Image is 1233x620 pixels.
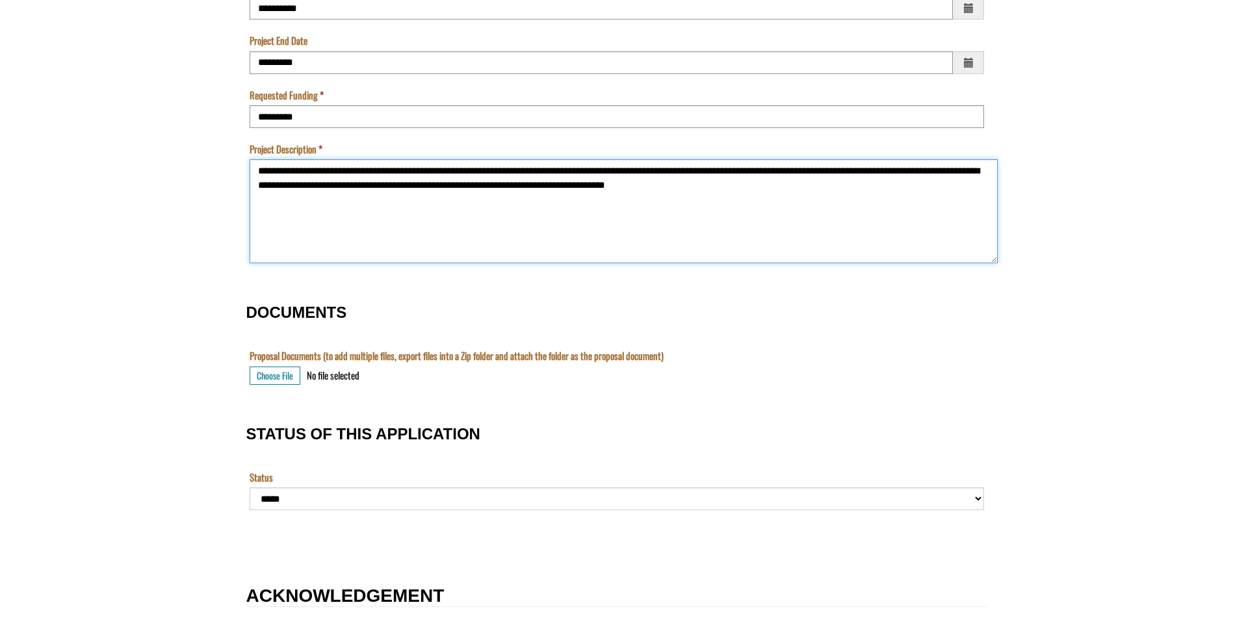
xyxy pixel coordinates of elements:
[246,291,987,398] fieldset: DOCUMENTS
[3,54,29,68] label: The name of the custom entity.
[250,367,300,385] button: Choose File for Proposal Documents (to add multiple files, export files into a Zip folder and att...
[3,17,627,40] input: Program is a required field.
[246,586,987,607] h2: ACKNOWLEDGEMENT
[250,471,273,484] label: Status
[250,349,664,363] label: Proposal Documents (to add multiple files, export files into a Zip folder and attach the folder a...
[3,109,81,122] label: Submissions Due Date
[307,368,359,382] div: No file selected
[250,34,307,47] label: Project End Date
[953,51,984,74] span: Choose a date
[246,537,987,560] fieldset: Section
[3,71,627,94] input: Name
[246,304,987,321] h3: DOCUMENTS
[250,142,322,156] label: Project Description
[246,426,987,443] h3: STATUS OF THIS APPLICATION
[246,412,987,524] fieldset: STATUS OF THIS APPLICATION
[3,17,627,81] textarea: Acknowledgement
[250,159,998,263] textarea: Project Description
[250,88,324,102] label: Requested Funding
